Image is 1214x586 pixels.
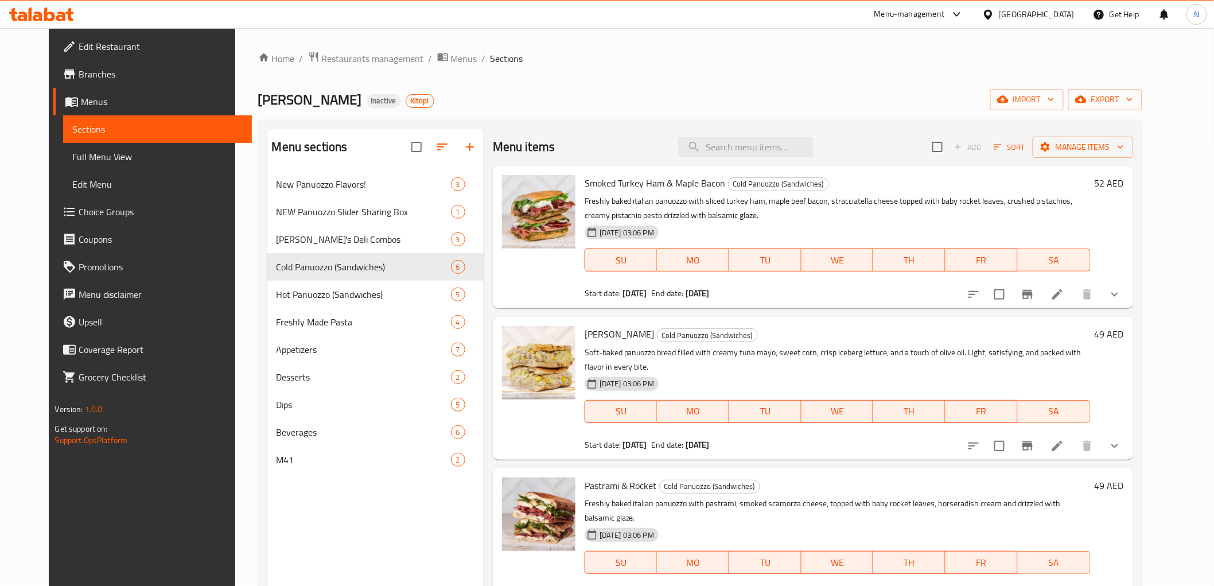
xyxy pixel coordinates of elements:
span: Promotions [79,260,242,274]
button: FR [945,400,1018,423]
span: SU [590,252,653,269]
span: TH [878,252,941,269]
span: Appetizers [277,343,451,356]
button: MO [657,551,729,574]
a: Edit Menu [63,170,251,198]
button: SA [1018,400,1090,423]
span: Desserts [277,370,451,384]
span: 2 [452,372,465,383]
span: export [1077,92,1133,107]
span: Restaurants management [322,52,424,65]
button: Manage items [1033,137,1133,158]
img: Pastrami & Rocket [502,478,575,551]
span: 3 [452,179,465,190]
span: Cold Panuozzo (Sandwiches) [657,329,757,342]
span: 6 [452,427,465,438]
span: Sort [994,141,1025,154]
div: Menu-management [874,7,945,21]
div: items [451,205,465,219]
div: NEW Panuozzo Slider Sharing Box [277,205,451,219]
span: [PERSON_NAME] [258,87,362,112]
a: Promotions [53,253,251,281]
svg: Show Choices [1108,439,1122,453]
span: Dips [277,398,451,412]
span: import [999,92,1055,107]
button: FR [945,249,1018,271]
span: Start date: [585,286,621,301]
span: [DATE] 03:06 PM [595,530,659,541]
span: FR [950,554,1013,571]
span: TU [734,252,797,269]
span: 4 [452,317,465,328]
span: Branches [79,67,242,81]
div: items [451,260,465,274]
div: Freshly Made Pasta4 [267,308,484,336]
span: 1.0.0 [85,402,103,417]
span: 1 [452,207,465,218]
a: Edit menu item [1050,288,1064,301]
span: MO [662,403,725,420]
div: Cold Panuozzo (Sandwiches) [657,328,758,342]
button: FR [945,551,1018,574]
span: Cold Panuozzo (Sandwiches) [277,260,451,274]
div: Cold Panuozzo (Sandwiches) [659,480,760,494]
span: Select to update [987,434,1011,458]
span: Select to update [987,282,1011,306]
span: Sections [72,122,242,136]
button: TH [873,249,945,271]
h6: 49 AED [1095,478,1124,494]
span: WE [806,403,869,420]
b: [DATE] [623,437,647,452]
span: Select section [925,135,950,159]
a: Menus [53,88,251,115]
span: [PERSON_NAME] [585,325,655,343]
a: Edit menu item [1050,439,1064,453]
button: show more [1101,432,1129,460]
p: Freshly baked italian panuozzo with pastrami, smoked scamorza cheese, topped with baby rocket lea... [585,496,1090,525]
button: show more [1101,281,1129,308]
button: MO [657,249,729,271]
div: items [451,315,465,329]
div: items [451,453,465,467]
span: Freshly Made Pasta [277,315,451,329]
li: / [482,52,486,65]
p: Soft-baked panuozzo bread filled with creamy tuna mayo, sweet corn, crisp iceberg lettuce, and a ... [585,346,1090,374]
span: Menu disclaimer [79,288,242,301]
span: WE [806,554,869,571]
div: items [451,398,465,412]
nav: Menu sections [267,166,484,478]
span: MO [662,554,725,571]
div: items [451,232,465,246]
div: items [451,370,465,384]
span: FR [950,252,1013,269]
span: Inactive [367,96,401,106]
a: Branches [53,60,251,88]
div: items [451,288,465,301]
button: export [1068,89,1142,110]
div: New Panuozzo Flavors! [277,177,451,191]
div: Desserts2 [267,363,484,391]
a: Menus [437,51,477,66]
button: SU [585,249,657,271]
button: TH [873,400,945,423]
div: [GEOGRAPHIC_DATA] [999,8,1075,21]
span: 3 [452,234,465,245]
div: Beverages6 [267,418,484,446]
button: WE [801,551,874,574]
span: [DATE] 03:06 PM [595,378,659,389]
button: Sort [991,138,1028,156]
span: 2 [452,455,465,465]
span: SA [1022,554,1085,571]
span: WE [806,252,869,269]
span: TH [878,554,941,571]
span: N [1194,8,1199,21]
span: M41 [277,453,451,467]
input: search [678,137,814,157]
span: TU [734,554,797,571]
a: Full Menu View [63,143,251,170]
a: Home [258,52,295,65]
